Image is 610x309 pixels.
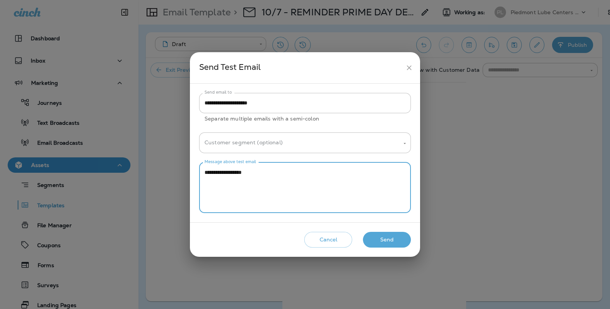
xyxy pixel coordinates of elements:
[363,232,411,248] button: Send
[204,89,232,95] label: Send email to
[204,159,256,165] label: Message above test email
[402,61,416,75] button: close
[204,114,406,123] p: Separate multiple emails with a semi-colon
[401,140,408,147] button: Open
[304,232,352,248] button: Cancel
[199,61,402,75] div: Send Test Email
